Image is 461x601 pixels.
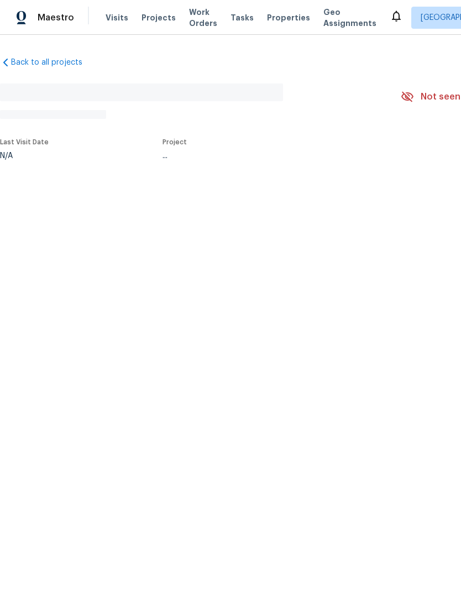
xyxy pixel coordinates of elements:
[38,12,74,23] span: Maestro
[163,139,187,145] span: Project
[230,14,254,22] span: Tasks
[267,12,310,23] span: Properties
[106,12,128,23] span: Visits
[323,7,376,29] span: Geo Assignments
[189,7,217,29] span: Work Orders
[163,152,375,160] div: ...
[142,12,176,23] span: Projects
